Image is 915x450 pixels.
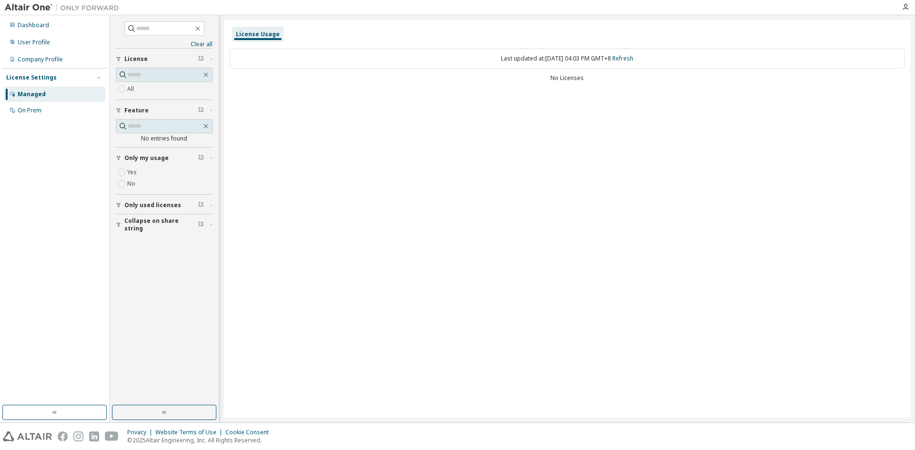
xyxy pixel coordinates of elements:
button: License [116,49,213,70]
span: Only used licenses [124,201,181,209]
div: On Prem [18,107,41,114]
div: Managed [18,90,46,98]
span: Clear filter [198,221,204,229]
button: Feature [116,100,213,121]
span: Clear filter [198,154,204,162]
p: © 2025 Altair Engineering, Inc. All Rights Reserved. [127,436,274,444]
div: Last updated at: [DATE] 04:03 PM GMT+8 [230,49,905,69]
span: Clear filter [198,201,204,209]
button: Only my usage [116,148,213,169]
a: Clear all [116,40,213,48]
img: facebook.svg [58,431,68,441]
span: License [124,55,148,63]
img: instagram.svg [73,431,83,441]
div: Privacy [127,429,155,436]
img: Altair One [5,3,124,12]
span: Only my usage [124,154,169,162]
img: linkedin.svg [89,431,99,441]
label: All [127,83,136,95]
span: Clear filter [198,107,204,114]
span: Feature [124,107,149,114]
label: No [127,178,137,190]
div: No Licenses [230,74,905,82]
span: Clear filter [198,55,204,63]
img: youtube.svg [105,431,119,441]
div: Website Terms of Use [155,429,225,436]
button: Only used licenses [116,195,213,216]
div: User Profile [18,39,50,46]
div: License Settings [6,74,57,81]
button: Collapse on share string [116,214,213,235]
img: altair_logo.svg [3,431,52,441]
a: Refresh [612,54,633,62]
div: License Usage [236,30,280,38]
span: Collapse on share string [124,217,198,232]
div: Cookie Consent [225,429,274,436]
div: No entries found [116,135,213,142]
div: Company Profile [18,56,63,63]
div: Dashboard [18,21,49,29]
label: Yes [127,167,139,178]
